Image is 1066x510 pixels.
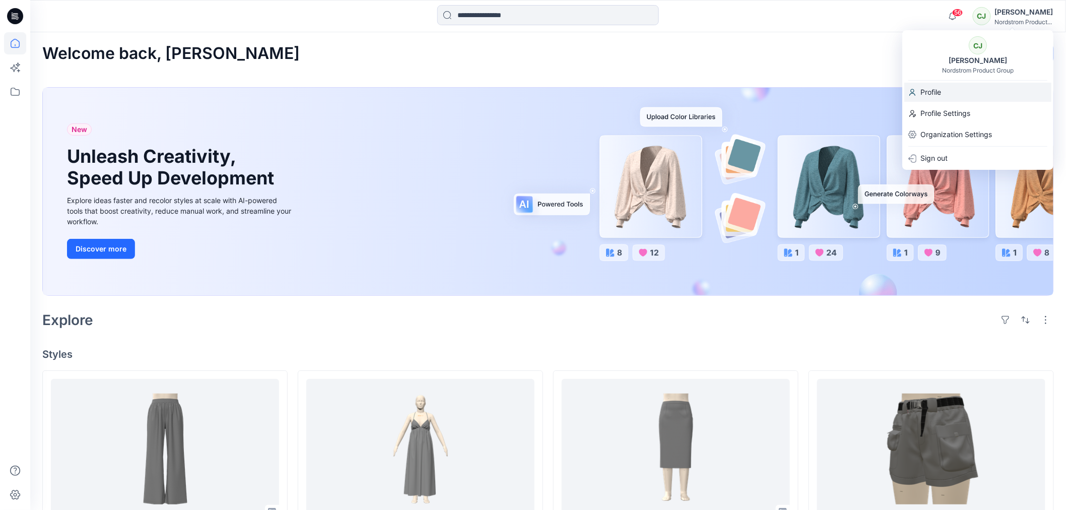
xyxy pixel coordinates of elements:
a: Discover more [67,239,294,259]
div: Nordstrom Product... [995,18,1053,26]
p: Organization Settings [920,125,992,144]
div: Nordstrom Product Group [942,67,1014,74]
h2: Explore [42,312,93,328]
p: Sign out [920,149,948,168]
button: Discover more [67,239,135,259]
span: 56 [952,9,963,17]
div: Explore ideas faster and recolor styles at scale with AI-powered tools that boost creativity, red... [67,195,294,227]
h4: Styles [42,348,1054,360]
a: Profile Settings [902,104,1053,123]
div: [PERSON_NAME] [943,54,1013,67]
div: [PERSON_NAME] [995,6,1053,18]
p: Profile [920,83,941,102]
p: Profile Settings [920,104,970,123]
a: Profile [902,83,1053,102]
div: CJ [969,36,987,54]
span: New [72,123,87,136]
h1: Unleash Creativity, Speed Up Development [67,146,279,189]
a: Organization Settings [902,125,1053,144]
div: CJ [973,7,991,25]
h2: Welcome back, [PERSON_NAME] [42,44,300,63]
